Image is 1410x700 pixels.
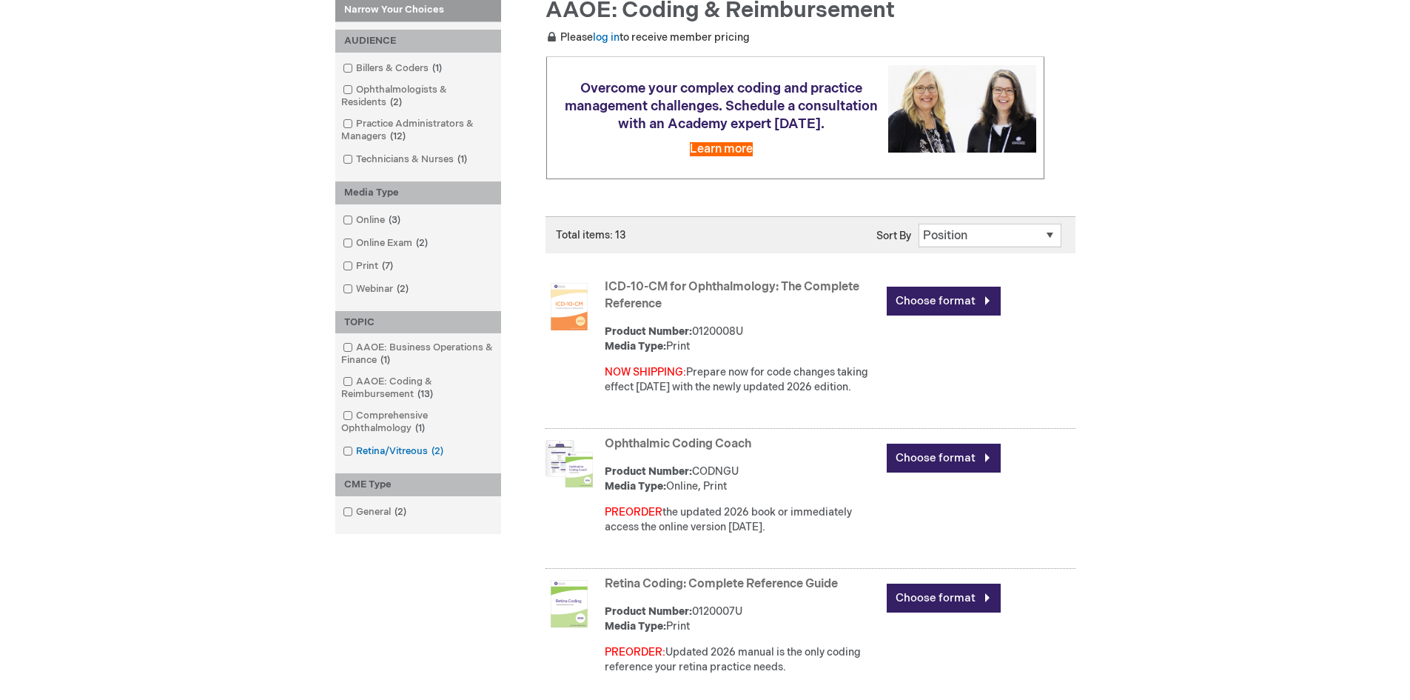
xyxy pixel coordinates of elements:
[412,422,429,434] span: 1
[545,440,593,487] img: Ophthalmic Coding Coach
[565,81,878,132] span: Overcome your complex coding and practice management challenges. Schedule a consultation with an ...
[605,366,686,379] font: NOW SHIPPING:
[545,31,750,44] span: Please to receive member pricing
[339,153,473,167] a: Technicians & Nurses1
[339,341,497,367] a: AAOE: Business Operations & Finance1
[339,61,448,76] a: Billers & Coders1
[605,645,879,675] p: Updated 2026 manual is the only coding reference your retina practice needs.
[605,280,859,311] a: ICD-10-CM for Ophthalmology: The Complete Reference
[378,260,397,272] span: 7
[605,620,666,633] strong: Media Type:
[339,117,497,144] a: Practice Administrators & Managers12
[385,214,404,226] span: 3
[605,325,692,338] strong: Product Number:
[605,604,879,634] div: 0120007U Print
[887,287,1001,316] a: Choose format
[386,96,406,108] span: 2
[888,65,1036,152] img: Schedule a consultation with an Academy expert today
[335,473,501,496] div: CME Type
[335,311,501,334] div: TOPIC
[605,646,665,659] font: PREORDER:
[386,130,409,142] span: 12
[339,444,449,459] a: Retina/Vitreous2
[605,464,879,494] div: CODNGU Online, Print
[556,229,626,241] span: Total items: 13
[887,584,1001,613] a: Choose format
[605,577,838,591] a: Retina Coding: Complete Reference Guide
[339,282,414,296] a: Webinar2
[593,31,620,44] a: log in
[428,445,447,457] span: 2
[605,480,666,493] strong: Media Type:
[887,444,1001,473] a: Choose format
[605,340,666,353] strong: Media Type:
[339,375,497,401] a: AAOE: Coding & Reimbursement13
[545,283,593,330] img: ICD-10-CM for Ophthalmology: The Complete Reference
[605,506,662,519] font: PREORDER
[377,354,394,366] span: 1
[414,388,437,400] span: 13
[690,142,753,156] a: Learn more
[339,505,412,519] a: General2
[605,437,751,451] a: Ophthalmic Coding Coach
[335,181,501,204] div: Media Type
[339,409,497,436] a: Comprehensive Ophthalmology1
[393,283,412,295] span: 2
[605,324,879,354] div: 0120008U Print
[605,365,879,395] div: Prepare now for code changes taking effect [DATE] with the newly updated 2026 edition.
[605,465,692,478] strong: Product Number:
[391,506,410,518] span: 2
[339,259,399,273] a: Print7
[339,213,406,227] a: Online3
[876,230,911,242] label: Sort By
[605,505,879,535] div: the updated 2026 book or immediately access the online version [DATE].
[454,153,471,165] span: 1
[339,236,434,250] a: Online Exam2
[339,83,497,110] a: Ophthalmologists & Residents2
[545,580,593,627] img: Retina Coding: Complete Reference Guide
[429,62,446,74] span: 1
[412,237,432,249] span: 2
[605,605,692,618] strong: Product Number:
[335,30,501,53] div: AUDIENCE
